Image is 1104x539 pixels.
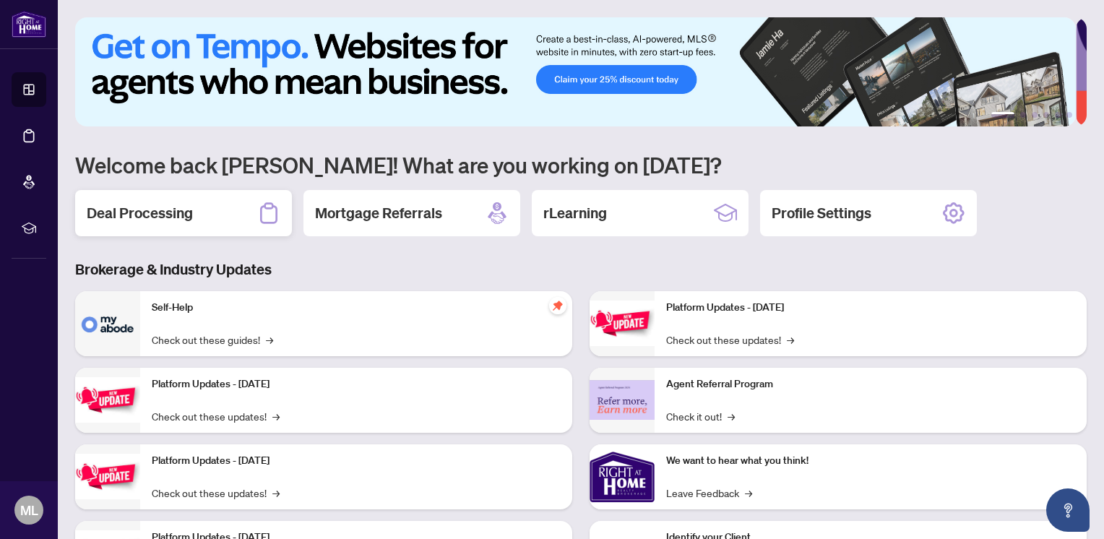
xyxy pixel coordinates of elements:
button: 4 [1043,112,1049,118]
a: Check out these updates!→ [152,408,280,424]
img: Platform Updates - July 21, 2025 [75,454,140,499]
img: Agent Referral Program [590,380,655,420]
p: Platform Updates - [DATE] [152,376,561,392]
a: Check out these updates!→ [152,485,280,501]
a: Check out these guides!→ [152,332,273,348]
button: 5 [1055,112,1061,118]
span: → [745,485,752,501]
p: Agent Referral Program [666,376,1075,392]
img: Platform Updates - June 23, 2025 [590,301,655,346]
img: Slide 0 [75,17,1076,126]
button: 1 [991,112,1014,118]
span: ML [20,500,38,520]
a: Check out these updates!→ [666,332,794,348]
p: We want to hear what you think! [666,453,1075,469]
h2: Profile Settings [772,203,871,223]
span: → [728,408,735,424]
h1: Welcome back [PERSON_NAME]! What are you working on [DATE]? [75,151,1087,178]
h3: Brokerage & Industry Updates [75,259,1087,280]
p: Platform Updates - [DATE] [666,300,1075,316]
button: 6 [1066,112,1072,118]
a: Leave Feedback→ [666,485,752,501]
h2: Mortgage Referrals [315,203,442,223]
img: Platform Updates - September 16, 2025 [75,377,140,423]
img: We want to hear what you think! [590,444,655,509]
p: Self-Help [152,300,561,316]
img: Self-Help [75,291,140,356]
span: → [266,332,273,348]
h2: rLearning [543,203,607,223]
span: → [272,408,280,424]
span: → [272,485,280,501]
img: logo [12,11,46,38]
p: Platform Updates - [DATE] [152,453,561,469]
span: pushpin [549,297,566,314]
span: → [787,332,794,348]
button: 2 [1020,112,1026,118]
button: Open asap [1046,488,1090,532]
button: 3 [1032,112,1038,118]
a: Check it out!→ [666,408,735,424]
h2: Deal Processing [87,203,193,223]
